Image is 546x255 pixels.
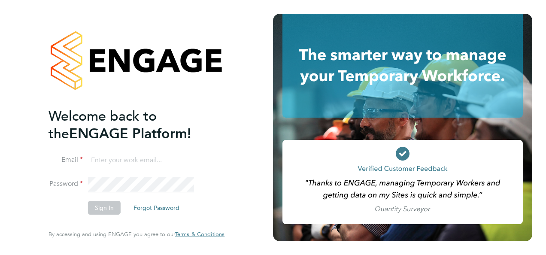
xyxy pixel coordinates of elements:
button: Forgot Password [127,201,186,215]
input: Enter your work email... [88,153,194,168]
span: Terms & Conditions [175,231,224,238]
span: Welcome back to the [49,108,157,142]
span: By accessing and using ENGAGE you agree to our [49,231,224,238]
button: Sign In [88,201,121,215]
label: Email [49,155,83,164]
label: Password [49,179,83,188]
a: Terms & Conditions [175,231,224,238]
h2: ENGAGE Platform! [49,107,216,143]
